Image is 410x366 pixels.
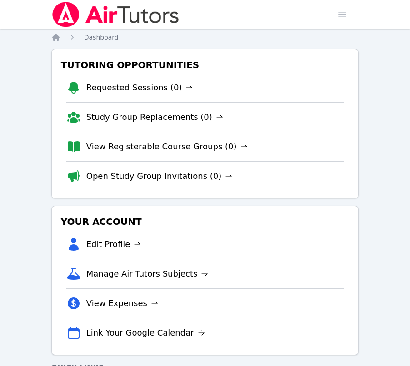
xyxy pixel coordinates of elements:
[59,57,351,73] h3: Tutoring Opportunities
[84,34,119,41] span: Dashboard
[84,33,119,42] a: Dashboard
[51,2,180,27] img: Air Tutors
[51,33,359,42] nav: Breadcrumb
[86,238,141,251] a: Edit Profile
[86,111,223,124] a: Study Group Replacements (0)
[86,140,248,153] a: View Registerable Course Groups (0)
[59,213,351,230] h3: Your Account
[86,267,209,280] a: Manage Air Tutors Subjects
[86,81,193,94] a: Requested Sessions (0)
[86,170,233,183] a: Open Study Group Invitations (0)
[86,297,158,310] a: View Expenses
[86,326,205,339] a: Link Your Google Calendar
